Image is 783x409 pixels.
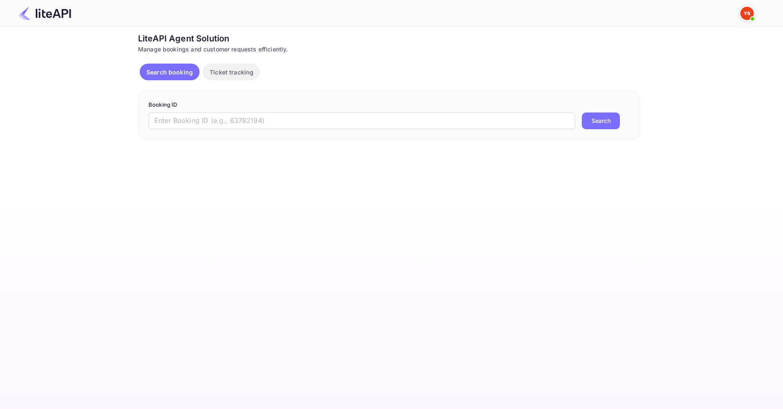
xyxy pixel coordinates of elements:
p: Search booking [146,68,193,77]
div: LiteAPI Agent Solution [138,32,640,45]
p: Ticket tracking [210,68,253,77]
div: Manage bookings and customer requests efficiently. [138,45,640,54]
p: Booking ID [148,101,629,109]
input: Enter Booking ID (e.g., 63782194) [148,112,575,129]
img: LiteAPI Logo [18,7,71,20]
button: Search [582,112,620,129]
img: Yandex Support [740,7,754,20]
